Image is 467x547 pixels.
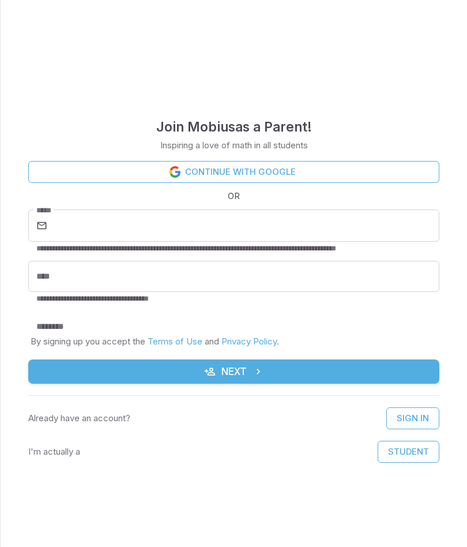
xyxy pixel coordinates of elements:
a: Continue with Google [28,161,439,183]
h4: Join Mobius as a Parent ! [156,117,312,137]
button: Student [378,441,439,463]
a: Sign In [386,407,439,429]
p: By signing up you accept the and . [31,335,437,348]
a: Terms of Use [148,336,202,347]
p: Inspiring a love of math in all students [160,139,308,152]
button: Next [28,359,439,384]
p: I'm actually a [28,445,80,458]
p: Already have an account? [28,412,130,425]
a: Privacy Policy [221,336,277,347]
span: OR [225,190,243,203]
